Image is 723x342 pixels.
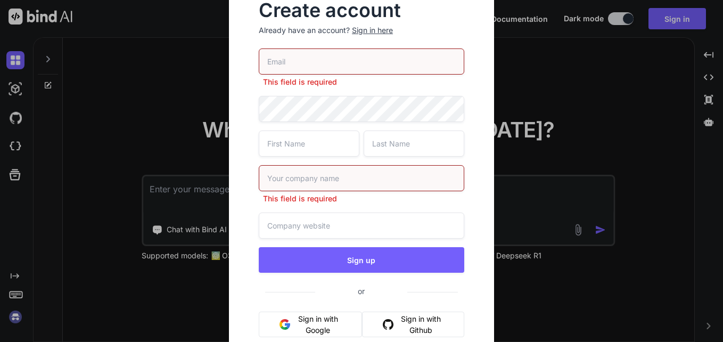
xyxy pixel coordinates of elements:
p: Already have an account? [259,25,464,36]
div: Sign in here [352,25,393,36]
p: This field is required [259,77,464,87]
button: Sign in with Github [362,312,464,337]
button: Sign up [259,247,464,273]
span: or [315,278,407,304]
img: github [383,319,393,330]
p: This field is required [259,193,464,204]
input: Your company name [259,165,464,191]
input: Email [259,48,464,75]
img: google [280,319,290,330]
h2: Create account [259,2,464,19]
button: Sign in with Google [259,312,362,337]
input: First Name [259,131,359,157]
input: Last Name [364,131,464,157]
input: Company website [259,213,464,239]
